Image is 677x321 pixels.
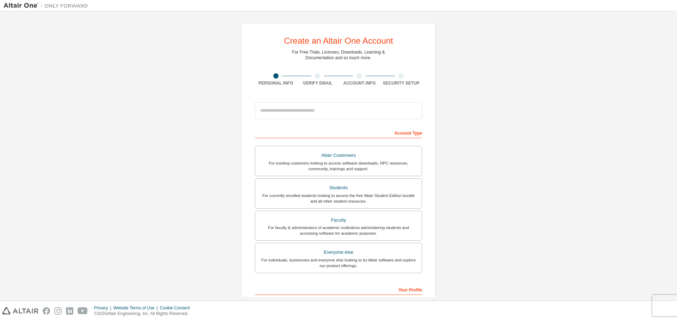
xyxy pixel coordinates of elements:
div: Cookie Consent [160,305,194,311]
div: Create an Altair One Account [284,37,393,45]
div: Your Profile [255,284,422,295]
div: For individuals, businesses and everyone else looking to try Altair software and explore our prod... [260,257,417,268]
img: youtube.svg [78,307,88,315]
div: Account Type [255,127,422,138]
div: Account Info [338,80,380,86]
img: instagram.svg [54,307,62,315]
p: © 2025 Altair Engineering, Inc. All Rights Reserved. [94,311,194,317]
div: For Free Trials, Licenses, Downloads, Learning & Documentation and so much more. [292,49,385,61]
div: For currently enrolled students looking to access the free Altair Student Edition bundle and all ... [260,193,417,204]
div: Personal Info [255,80,297,86]
div: Altair Customers [260,150,417,160]
div: Privacy [94,305,113,311]
div: Everyone else [260,247,417,257]
div: For existing customers looking to access software downloads, HPC resources, community, trainings ... [260,160,417,172]
img: linkedin.svg [66,307,73,315]
div: Faculty [260,215,417,225]
div: Security Setup [380,80,422,86]
img: facebook.svg [43,307,50,315]
div: Website Terms of Use [113,305,160,311]
div: Students [260,183,417,193]
img: altair_logo.svg [2,307,38,315]
img: Altair One [4,2,92,9]
div: For faculty & administrators of academic institutions administering students and accessing softwa... [260,225,417,236]
div: Verify Email [297,80,339,86]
